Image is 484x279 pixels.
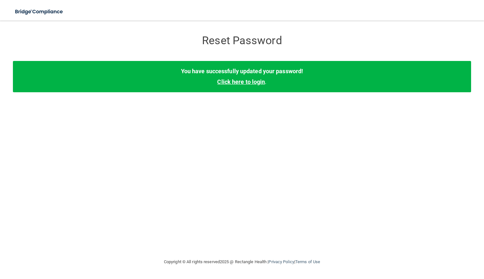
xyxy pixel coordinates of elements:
[13,61,471,92] div: .
[295,259,320,264] a: Terms of Use
[217,78,265,85] a: Click here to login
[124,252,360,272] div: Copyright © All rights reserved 2025 @ Rectangle Health | |
[268,259,294,264] a: Privacy Policy
[124,35,360,46] h3: Reset Password
[10,5,69,18] img: bridge_compliance_login_screen.278c3ca4.svg
[181,68,303,75] b: You have successfully updated your password!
